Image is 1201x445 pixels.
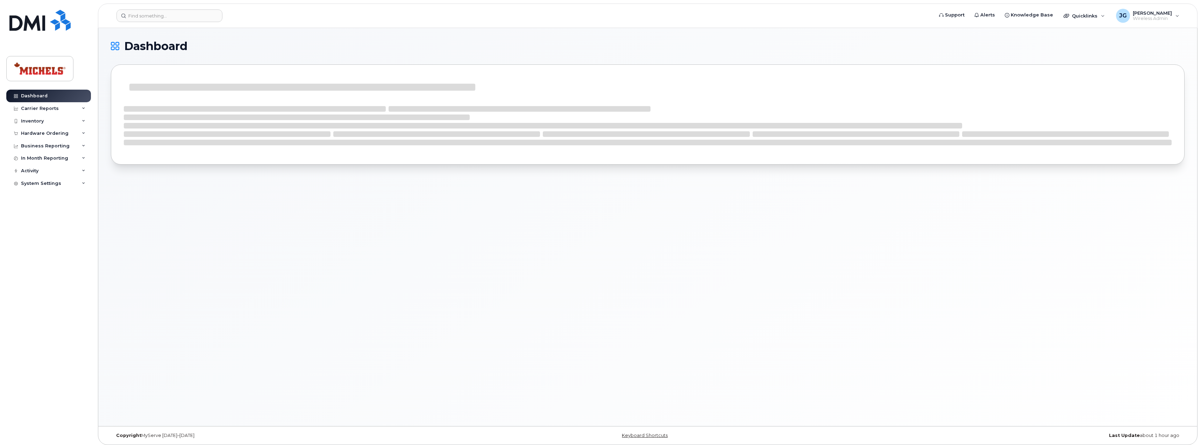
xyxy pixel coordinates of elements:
span: Dashboard [124,41,187,51]
a: Keyboard Shortcuts [622,433,668,438]
strong: Copyright [116,433,141,438]
strong: Last Update [1109,433,1140,438]
div: about 1 hour ago [827,433,1185,438]
div: MyServe [DATE]–[DATE] [111,433,469,438]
